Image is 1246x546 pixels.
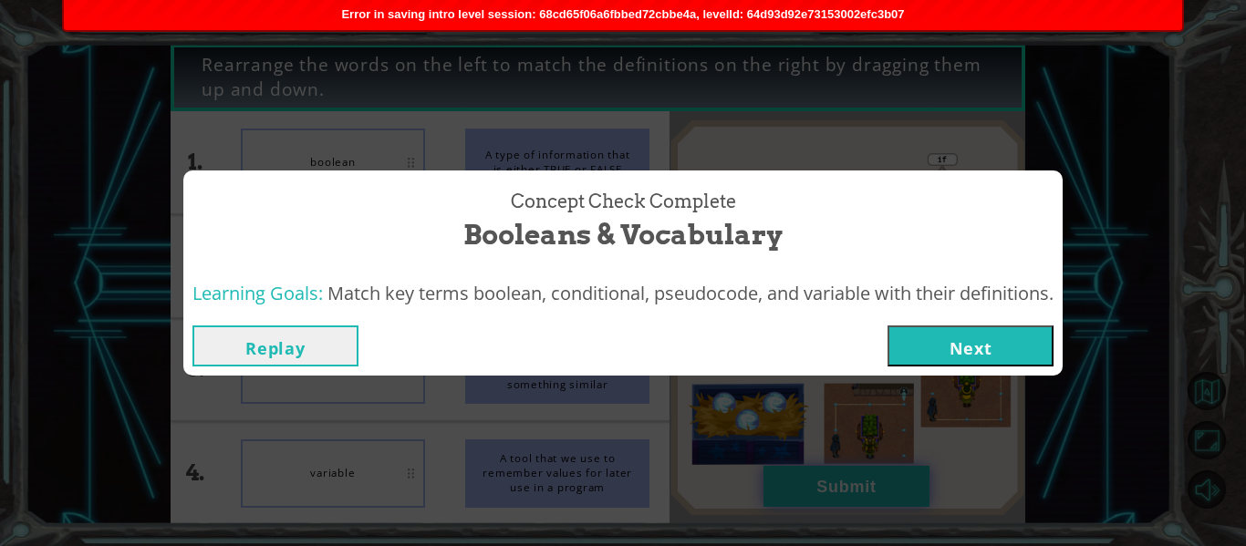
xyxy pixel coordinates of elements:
span: Concept Check Complete [511,189,736,215]
span: Learning Goals: [192,281,323,305]
span: Error in saving intro level session: 68cd65f06a6fbbed72cbbe4a, levelId: 64d93d92e73153002efc3b07 [341,7,904,21]
button: Next [888,325,1054,366]
span: Match key terms boolean, conditional, pseudocode, and variable with their definitions. [327,281,1054,305]
button: Replay [192,325,358,366]
span: Booleans & Vocabulary [463,215,783,254]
